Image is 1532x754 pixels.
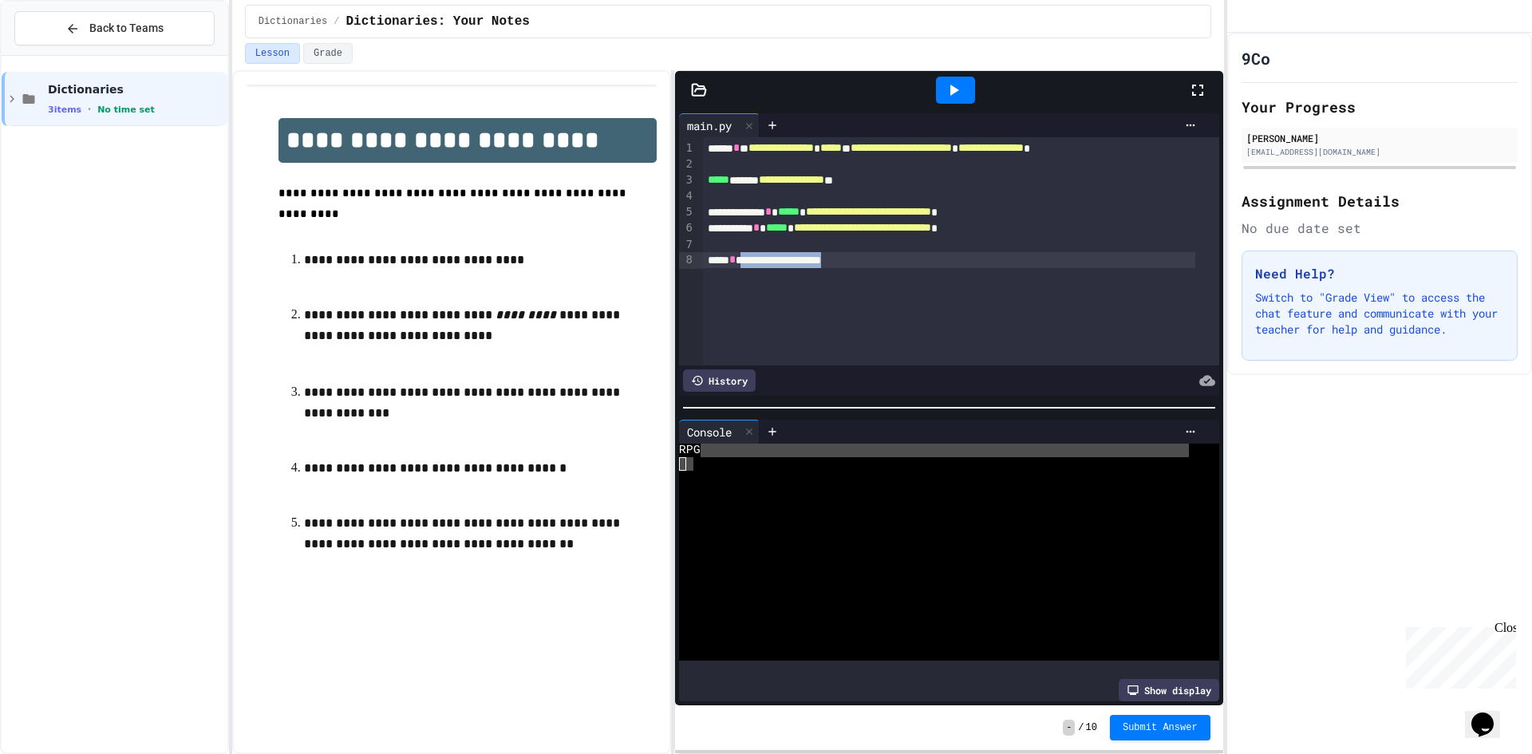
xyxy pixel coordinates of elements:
[679,252,695,268] div: 8
[683,369,756,392] div: History
[1255,290,1504,338] p: Switch to "Grade View" to access the chat feature and communicate with your teacher for help and ...
[679,204,695,220] div: 5
[679,237,695,253] div: 7
[679,156,695,172] div: 2
[303,43,353,64] button: Grade
[679,140,695,156] div: 1
[48,105,81,115] span: 3 items
[1078,721,1084,734] span: /
[334,15,339,28] span: /
[679,444,701,457] span: RPG
[1119,679,1219,701] div: Show display
[679,117,740,134] div: main.py
[1400,621,1516,689] iframe: chat widget
[345,12,529,31] span: Dictionaries: Your Notes
[1110,715,1210,740] button: Submit Answer
[259,15,327,28] span: Dictionaries
[679,424,740,440] div: Console
[97,105,155,115] span: No time set
[1242,190,1518,212] h2: Assignment Details
[679,172,695,188] div: 3
[6,6,110,101] div: Chat with us now!Close
[1086,721,1097,734] span: 10
[1246,131,1513,145] div: [PERSON_NAME]
[14,11,215,45] button: Back to Teams
[1465,690,1516,738] iframe: chat widget
[1063,720,1075,736] span: -
[1242,96,1518,118] h2: Your Progress
[1246,146,1513,158] div: [EMAIL_ADDRESS][DOMAIN_NAME]
[1242,47,1270,69] h1: 9Co
[89,20,164,37] span: Back to Teams
[679,220,695,236] div: 6
[88,103,91,116] span: •
[679,188,695,204] div: 4
[1255,264,1504,283] h3: Need Help?
[1242,219,1518,238] div: No due date set
[245,43,300,64] button: Lesson
[679,113,760,137] div: main.py
[679,420,760,444] div: Console
[1123,721,1198,734] span: Submit Answer
[48,82,224,97] span: Dictionaries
